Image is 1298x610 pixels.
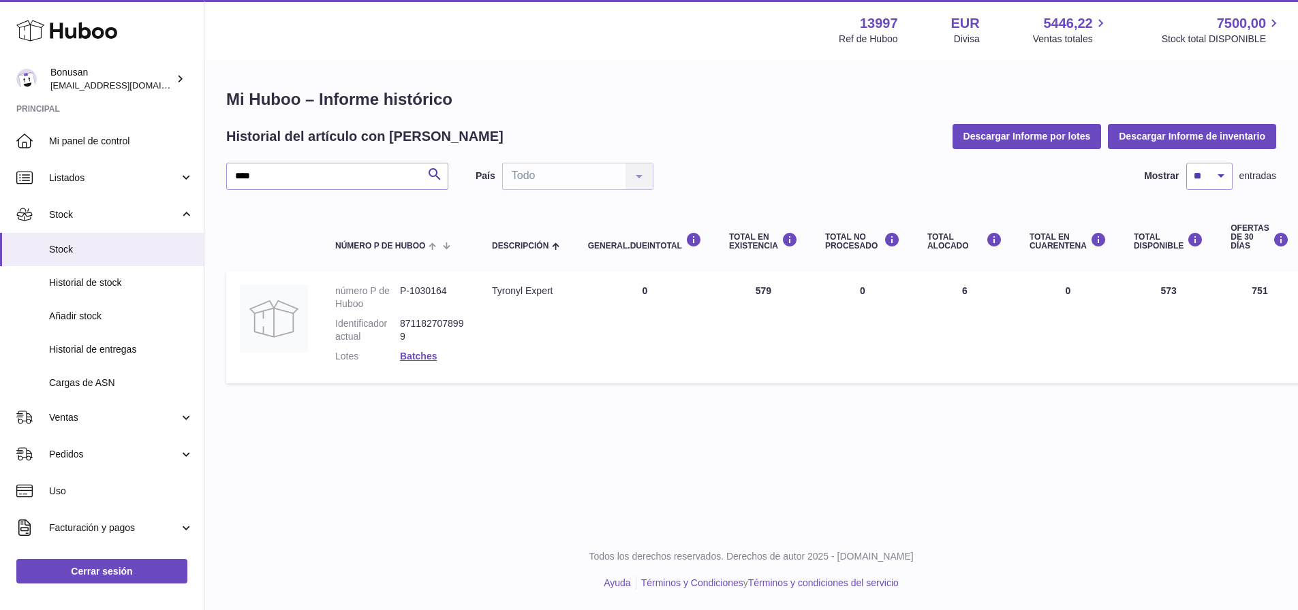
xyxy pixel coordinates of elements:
[1043,14,1092,33] span: 5446,22
[16,69,37,89] img: info@bonusan.es
[49,411,179,424] span: Ventas
[335,242,425,251] span: número P de Huboo
[400,285,465,310] dd: P-1030164
[1231,224,1288,251] div: OFERTAS DE 30 DÍAS
[729,232,798,251] div: Total en EXISTENCIA
[1030,232,1107,251] div: Total en CUARENTENA
[1162,33,1282,46] span: Stock total DISPONIBLE
[49,310,194,323] span: Añadir stock
[641,577,743,588] a: Términos y Condiciones
[636,577,899,590] li: y
[49,448,179,461] span: Pedidos
[400,351,437,362] a: Batches
[604,577,630,588] a: Ayuda
[914,271,1016,383] td: 6
[49,343,194,356] span: Historial de entregas
[492,285,561,298] div: Tyronyl Expert
[49,276,194,289] span: Historial de stock
[226,89,1276,110] h1: Mi Huboo – Informe histórico
[860,14,898,33] strong: 13997
[715,271,812,383] td: 579
[1033,33,1109,46] span: Ventas totales
[574,271,715,383] td: 0
[1066,285,1071,296] span: 0
[953,124,1102,148] button: Descargar Informe por lotes
[588,232,702,251] div: general.dueInTotal
[49,135,194,148] span: Mi panel de control
[49,376,194,389] span: Cargas de ASN
[335,285,400,310] dt: número P de Huboo
[215,550,1287,563] p: Todos los derechos reservados. Derechos de autor 2025 - [DOMAIN_NAME]
[49,172,179,184] span: Listados
[1108,124,1276,148] button: Descargar Informe de inventario
[400,317,465,343] dd: 8711827078999
[335,350,400,363] dt: Lotes
[335,317,400,343] dt: Identificador actual
[927,232,1002,251] div: Total ALOCADO
[951,14,980,33] strong: EUR
[49,521,179,534] span: Facturación y pagos
[49,208,179,221] span: Stock
[954,33,980,46] div: Divisa
[839,33,897,46] div: Ref de Huboo
[1134,232,1203,251] div: Total DISPONIBLE
[748,577,899,588] a: Términos y condiciones del servicio
[1239,170,1276,182] span: entradas
[1217,14,1266,33] span: 7500,00
[240,285,308,353] img: product image
[1033,14,1109,46] a: 5446,22 Ventas totales
[49,485,194,498] span: Uso
[1120,271,1217,383] td: 573
[825,232,900,251] div: Total NO PROCESADO
[226,127,504,146] h2: Historial del artículo con [PERSON_NAME]
[476,170,495,182] label: País
[492,242,548,251] span: Descripción
[50,80,200,91] span: [EMAIL_ADDRESS][DOMAIN_NAME]
[50,66,173,92] div: Bonusan
[812,271,914,383] td: 0
[1144,170,1179,182] label: Mostrar
[49,243,194,256] span: Stock
[1162,14,1282,46] a: 7500,00 Stock total DISPONIBLE
[16,559,187,583] a: Cerrar sesión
